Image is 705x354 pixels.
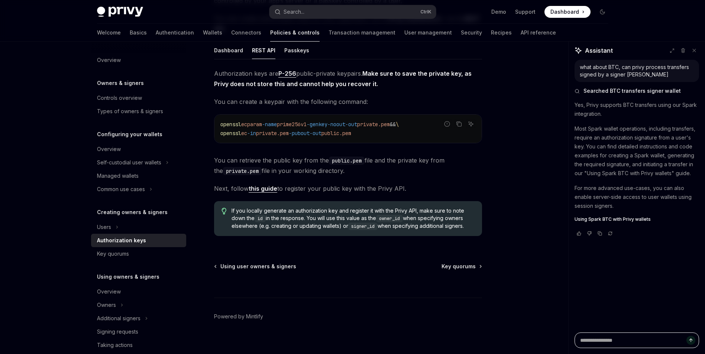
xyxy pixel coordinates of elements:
[91,142,186,156] a: Overview
[575,101,699,118] p: Yes, Privy supports BTC transfers using our Spark integration.
[307,121,327,128] span: -genkey
[97,223,111,232] div: Users
[232,207,474,230] span: If you locally generate an authorization key and register it with the Privy API, make sure to not...
[221,208,227,214] svg: Tip
[97,341,133,350] div: Taking actions
[97,287,121,296] div: Overview
[550,8,579,16] span: Dashboard
[214,183,482,194] span: Next, follow to register your public key with the Privy API.
[97,158,161,167] div: Self-custodial user wallets
[252,42,275,59] div: REST API
[270,24,320,42] a: Policies & controls
[220,263,296,270] span: Using user owners & signers
[461,24,482,42] a: Security
[596,6,608,18] button: Toggle dark mode
[521,24,556,42] a: API reference
[231,24,261,42] a: Connectors
[91,234,186,247] a: Authorization keys
[223,167,262,175] code: private.pem
[256,130,289,137] span: private.pem
[97,24,121,42] a: Welcome
[289,130,310,137] span: -pubout
[583,87,681,95] span: Searched BTC transfers signer wallet
[357,121,390,128] span: private.pem
[269,5,436,19] button: Open search
[442,263,476,270] span: Key quorums
[278,70,296,78] a: P-256
[249,185,277,193] a: this guide
[345,121,357,128] span: -out
[376,215,403,222] code: owner_id
[220,130,241,137] span: openssl
[277,121,307,128] span: prime256v1
[420,9,431,15] span: Ctrl K
[404,24,452,42] a: User management
[97,7,143,17] img: dark logo
[321,130,351,137] span: public.pem
[262,121,277,128] span: -name
[575,216,699,222] a: Using Spark BTC with Privy wallets
[575,230,583,237] button: Vote that response was good
[97,185,145,194] div: Common use cases
[466,119,476,129] button: Ask AI
[97,107,163,116] div: Types of owners & signers
[220,121,241,128] span: openssl
[491,8,506,16] a: Demo
[214,313,263,320] a: Powered by Mintlify
[585,230,594,237] button: Vote that response was not good
[97,145,121,154] div: Overview
[575,87,699,95] button: Searched BTC transfers signer wallet
[310,130,321,137] span: -out
[203,24,222,42] a: Wallets
[580,63,694,78] div: what about BTC, can privy process transfers signed by a signer [PERSON_NAME]
[329,157,365,165] code: public.pem
[348,223,378,230] code: signer_id
[97,79,144,88] h5: Owners & signers
[214,96,482,107] span: You can create a keypair with the following command:
[91,105,186,118] a: Types of owners & signers
[515,8,536,16] a: Support
[97,301,116,309] div: Owners
[575,184,699,210] p: For more advanced use-cases, you can also enable server-side access to user wallets using session...
[284,42,309,59] div: Passkeys
[329,24,395,42] a: Transaction management
[91,325,186,338] a: Signing requests
[91,285,186,298] a: Overview
[91,247,186,260] a: Key quorums
[585,46,613,55] span: Assistant
[575,124,699,178] p: Most Spark wallet operations, including transfers, require an authorization signature from a user...
[91,183,186,196] button: Toggle Common use cases section
[241,130,247,137] span: ec
[606,230,615,237] button: Reload last chat
[454,119,464,129] button: Copy the contents from the code block
[97,130,162,139] h5: Configuring your wallets
[97,249,129,258] div: Key quorums
[442,263,481,270] a: Key quorums
[97,314,140,323] div: Additional signers
[396,121,399,128] span: \
[91,312,186,325] button: Toggle Additional signers section
[156,24,194,42] a: Authentication
[595,230,604,237] button: Copy chat response
[91,338,186,352] a: Taking actions
[214,68,482,89] span: Authorization keys are public-private keypairs.
[544,6,591,18] a: Dashboard
[214,155,482,176] span: You can retrieve the public key from the file and the private key from the file in your working d...
[686,336,695,345] button: Send message
[214,42,243,59] div: Dashboard
[215,263,296,270] a: Using user owners & signers
[91,298,186,312] button: Toggle Owners section
[247,130,256,137] span: -in
[91,220,186,234] button: Toggle Users section
[241,121,262,128] span: ecparam
[284,7,304,16] div: Search...
[575,216,651,222] span: Using Spark BTC with Privy wallets
[91,156,186,169] button: Toggle Self-custodial user wallets section
[91,91,186,105] a: Controls overview
[491,24,512,42] a: Recipes
[97,236,146,245] div: Authorization keys
[97,94,142,102] div: Controls overview
[97,272,159,281] h5: Using owners & signers
[91,53,186,67] a: Overview
[91,169,186,183] a: Managed wallets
